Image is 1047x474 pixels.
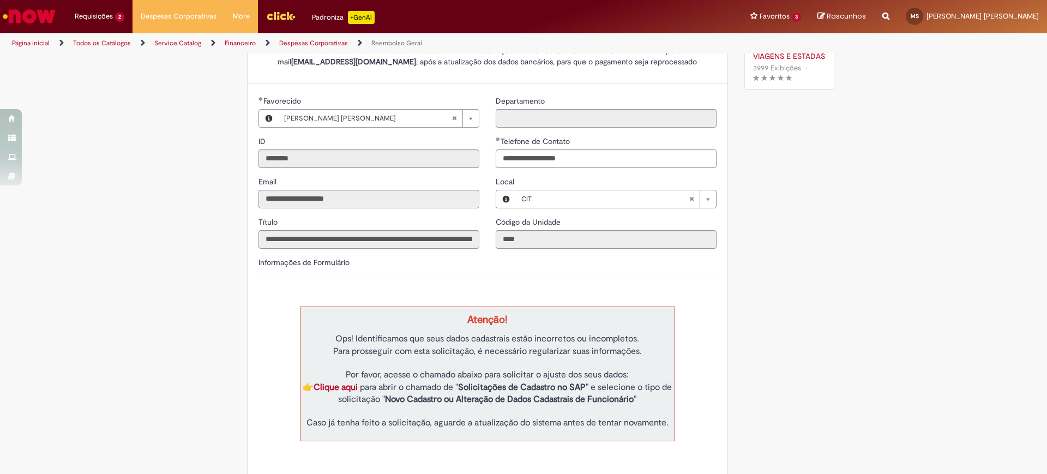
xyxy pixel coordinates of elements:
[496,230,717,249] input: Código da Unidade
[496,96,547,106] span: Somente leitura - Departamento
[792,13,801,22] span: 3
[279,39,348,47] a: Despesas Corporativas
[516,190,716,208] a: CITLimpar campo Local
[266,8,296,24] img: click_logo_yellow_360x200.png
[258,136,268,146] span: Somente leitura - ID
[258,217,280,227] label: Somente leitura - Título
[258,149,479,168] input: ID
[258,45,717,67] p: Se o seu reembolso não for efetuado na data informada na solução do chamado, entrar em contato co...
[303,382,672,405] span: 👉 para abrir o chamado de " " e selecione o tipo de solicitação " "
[817,11,866,22] a: Rascunhos
[314,382,358,393] a: Clique aqui
[233,11,250,22] span: More
[258,230,479,249] input: Título
[225,39,256,47] a: Financeiro
[496,190,516,208] button: Local, Visualizar este registro CIT
[258,97,263,101] span: Obrigatório Preenchido
[284,110,452,127] span: [PERSON_NAME] [PERSON_NAME]
[291,57,416,67] strong: [EMAIL_ADDRESS][DOMAIN_NAME]
[258,176,279,187] label: Somente leitura - Email
[521,190,689,208] span: CIT
[279,110,479,127] a: [PERSON_NAME] [PERSON_NAME]Limpar campo Favorecido
[346,369,629,380] span: Por favor, acesse o chamado abaixo para solicitar o ajuste dos seus dados:
[263,96,303,106] span: Necessários - Favorecido
[258,136,268,147] label: Somente leitura - ID
[496,177,516,187] span: Local
[911,13,919,20] span: MS
[154,39,201,47] a: Service Catalog
[683,190,700,208] abbr: Limpar campo Local
[496,217,563,227] span: Somente leitura - Código da Unidade
[803,61,810,75] span: •
[501,136,572,146] span: Telefone de Contato
[333,346,642,357] span: Para prosseguir com esta solicitação, é necessário regularizar suas informações.
[258,190,479,208] input: Email
[348,11,375,24] p: +GenAi
[496,95,547,106] label: Somente leitura - Departamento
[467,313,507,326] strong: Atenção!
[1,5,57,27] img: ServiceNow
[385,394,634,405] strong: Novo Cadastro ou Alteração de Dados Cadastrais de Funcionário
[446,110,462,127] abbr: Limpar campo Favorecido
[926,11,1039,21] span: [PERSON_NAME] [PERSON_NAME]
[753,63,801,73] span: 3999 Exibições
[760,11,790,22] span: Favoritos
[312,11,375,24] div: Padroniza
[827,11,866,21] span: Rascunhos
[259,110,279,127] button: Favorecido, Visualizar este registro Maria Eduarda Soares Da Silva
[496,217,563,227] label: Somente leitura - Código da Unidade
[496,149,717,168] input: Telefone de Contato
[12,39,50,47] a: Página inicial
[496,109,717,128] input: Departamento
[75,11,113,22] span: Requisições
[141,11,216,22] span: Despesas Corporativas
[258,177,279,187] span: Somente leitura - Email
[258,217,280,227] span: Somente leitura - Título
[496,137,501,141] span: Obrigatório Preenchido
[258,257,350,267] label: Informações de Formulário
[115,13,124,22] span: 2
[371,39,422,47] a: Reembolso Geral
[335,333,639,344] span: Ops! Identificamos que seus dados cadastrais estão incorretos ou incompletos.
[8,33,690,53] ul: Trilhas de página
[73,39,131,47] a: Todos os Catálogos
[458,382,586,393] strong: Solicitações de Cadastro no SAP
[306,417,669,428] span: Caso já tenha feito a solicitação, aguarde a atualização do sistema antes de tentar novamente.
